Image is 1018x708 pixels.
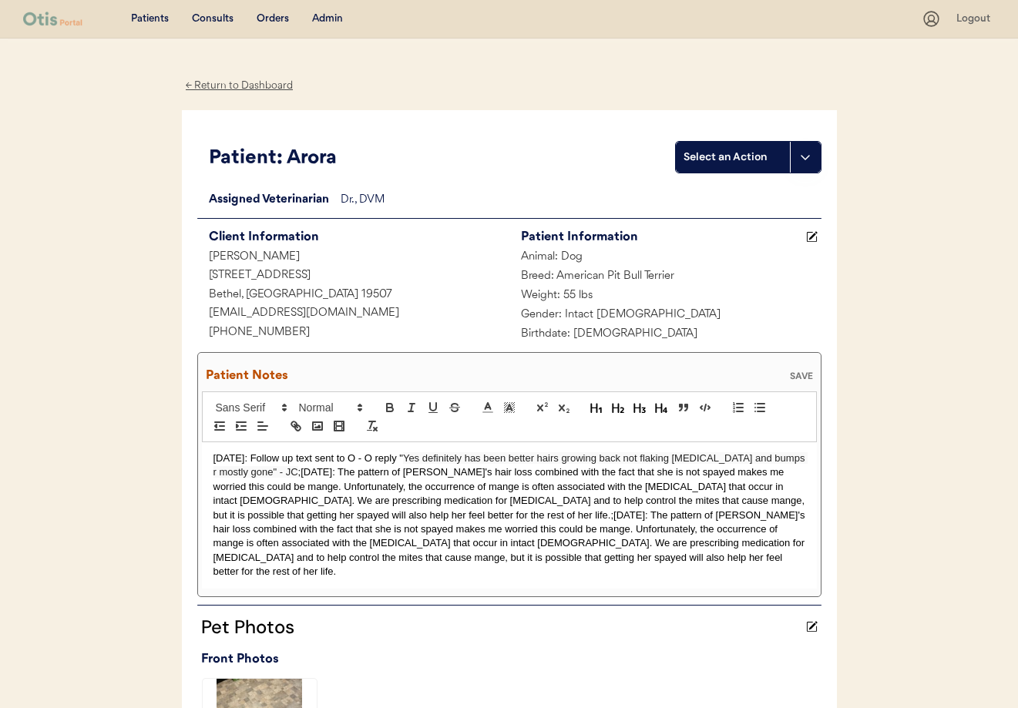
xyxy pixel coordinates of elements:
div: Bethel, [GEOGRAPHIC_DATA] 19507 [197,286,509,305]
div: [PERSON_NAME] [197,248,509,267]
div: Animal: Dog [509,248,821,267]
div: Breed: American Pit Bull Terrier [509,267,821,287]
div: Logout [956,12,995,27]
div: Dr. , DVM [341,191,821,210]
div: Client Information [209,226,509,248]
div: Orders [257,12,289,27]
div: Gender: Intact [DEMOGRAPHIC_DATA] [509,306,821,325]
div: Patient: Arora [209,144,675,173]
span: Font [209,398,292,417]
div: Select an Action [684,149,782,165]
div: [EMAIL_ADDRESS][DOMAIN_NAME] [197,304,509,324]
div: Front Photos [201,649,821,670]
div: [STREET_ADDRESS] [197,267,509,286]
div: Admin [312,12,343,27]
div: Pet Photos [197,613,802,641]
div: Weight: 55 lbs [509,287,821,306]
span: Font size [292,398,368,417]
div: [PHONE_NUMBER] [197,324,509,343]
span: Font color [477,398,499,417]
div: Consults [192,12,234,27]
p: [DATE]: Follow up text sent to O - O reply " ;[DATE]: The pattern of [PERSON_NAME]'s hair loss co... [213,451,805,579]
div: Patient Information [521,226,802,248]
div: SAVE [786,371,817,381]
div: Assigned Veterinarian [197,191,341,210]
div: Birthdate: [DEMOGRAPHIC_DATA] [509,325,821,344]
span: Highlight color [499,398,520,417]
div: ← Return to Dashboard [182,77,297,95]
div: Patient Notes [206,365,786,387]
span: Text alignment [252,417,274,435]
div: Patients [131,12,169,27]
span: Yes definitely has been better hairs growing back not flaking [MEDICAL_DATA] and bumps r mostly g... [213,452,808,478]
